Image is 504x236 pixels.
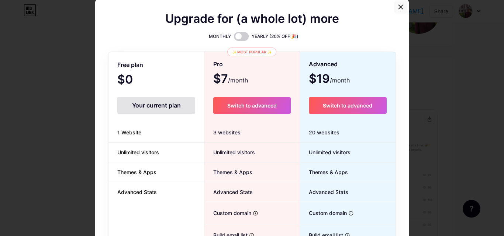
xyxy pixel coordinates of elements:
[323,102,372,109] span: Switch to advanced
[309,74,350,85] span: $19
[204,123,299,142] div: 3 websites
[117,97,195,114] div: Your current plan
[204,188,253,196] span: Advanced Stats
[300,123,396,142] div: 20 websites
[209,33,231,40] span: MONTHLY
[213,58,223,71] span: Pro
[227,102,277,109] span: Switch to advanced
[108,148,168,156] span: Unlimited visitors
[117,75,153,85] span: $0
[108,188,166,196] span: Advanced Stats
[309,58,338,71] span: Advanced
[300,209,347,217] span: Custom domain
[117,59,143,71] span: Free plan
[108,168,165,176] span: Themes & Apps
[228,76,248,85] span: /month
[300,168,348,176] span: Themes & Apps
[213,97,290,114] button: Switch to advanced
[330,76,350,85] span: /month
[227,47,276,56] div: ✨ Most popular ✨
[204,209,251,217] span: Custom domain
[108,128,150,136] span: 1 Website
[204,148,255,156] span: Unlimited visitors
[204,168,252,176] span: Themes & Apps
[309,97,387,114] button: Switch to advanced
[165,14,339,23] span: Upgrade for (a whole lot) more
[213,74,248,85] span: $7
[252,33,298,40] span: YEARLY (20% OFF 🎉)
[300,148,351,156] span: Unlimited visitors
[300,188,348,196] span: Advanced Stats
